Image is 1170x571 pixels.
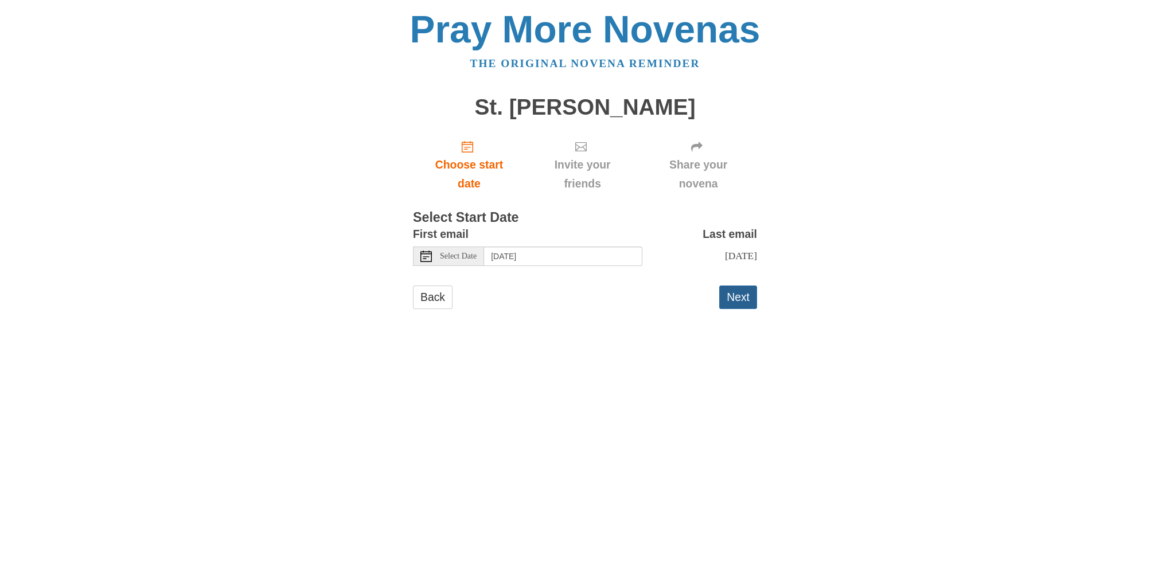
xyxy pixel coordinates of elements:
span: Share your novena [651,155,746,193]
a: The original novena reminder [470,57,700,69]
span: Choose start date [424,155,514,193]
div: Click "Next" to confirm your start date first. [525,131,639,199]
h3: Select Start Date [413,210,757,225]
div: Click "Next" to confirm your start date first. [639,131,757,199]
span: [DATE] [725,250,757,261]
span: Invite your friends [537,155,628,193]
span: Select Date [440,252,477,260]
label: First email [413,225,469,244]
a: Pray More Novenas [410,8,760,50]
button: Next [719,285,757,309]
label: Last email [703,225,757,244]
a: Choose start date [413,131,525,199]
h1: St. [PERSON_NAME] [413,95,757,120]
a: Back [413,285,453,309]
